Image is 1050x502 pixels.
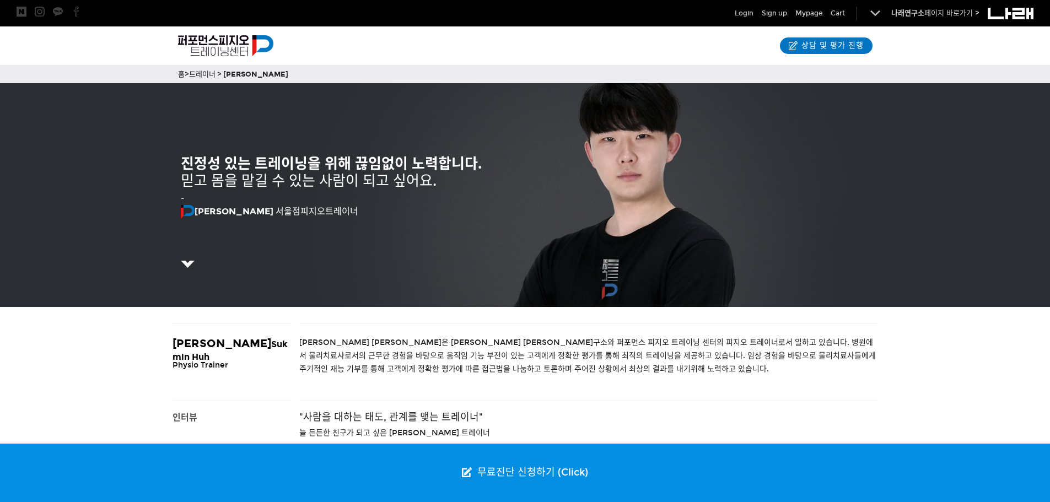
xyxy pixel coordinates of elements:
span: 상담 및 평가 진행 [798,40,864,51]
span: - [181,194,184,203]
p: > > [178,68,873,80]
span: 믿고 몸을 맡길 수 있는 사람이 되고 싶어요. [181,172,437,190]
strong: 나래연구소 [891,9,924,18]
a: Login [735,8,753,19]
a: [PERSON_NAME] [223,70,288,79]
span: [PERSON_NAME] [PERSON_NAME]은 [PERSON_NAME] [PERSON_NAME]구소와 퍼포먼스 피지오 트레이닝 센터의 피지오 트레이너로서 일하고 있습니다... [299,338,876,374]
img: 퍼포먼스피지오 심볼 로고 [181,205,195,219]
a: Mypage [795,8,822,19]
span: Physio Trainer [173,360,228,370]
a: Cart [831,8,845,19]
span: 늘 든든한 친구가 되고 싶은 [PERSON_NAME] 트레이너 [299,428,490,438]
strong: [PERSON_NAME] [181,206,273,217]
a: 나래연구소페이지 바로가기 > [891,9,979,18]
a: 무료진단 신청하기 (Click) [451,444,599,502]
span: 피지오트레이너 [181,206,358,217]
span: "사람을 대하는 태도, 관계를 맺는 트레이너" [299,411,483,423]
span: [PERSON_NAME] [173,337,271,350]
img: 5c68986d518ea.png [181,261,195,267]
strong: 진정성 있는 트레이닝을 위해 끊임없이 노력합니다. [181,155,482,172]
span: . [767,364,769,374]
span: 서울점 [276,206,300,217]
a: 트레이너 [189,70,216,79]
span: 인터뷰 [173,412,197,423]
a: Sign up [762,8,787,19]
a: 홈 [178,70,185,79]
a: 상담 및 평가 진행 [780,37,873,54]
